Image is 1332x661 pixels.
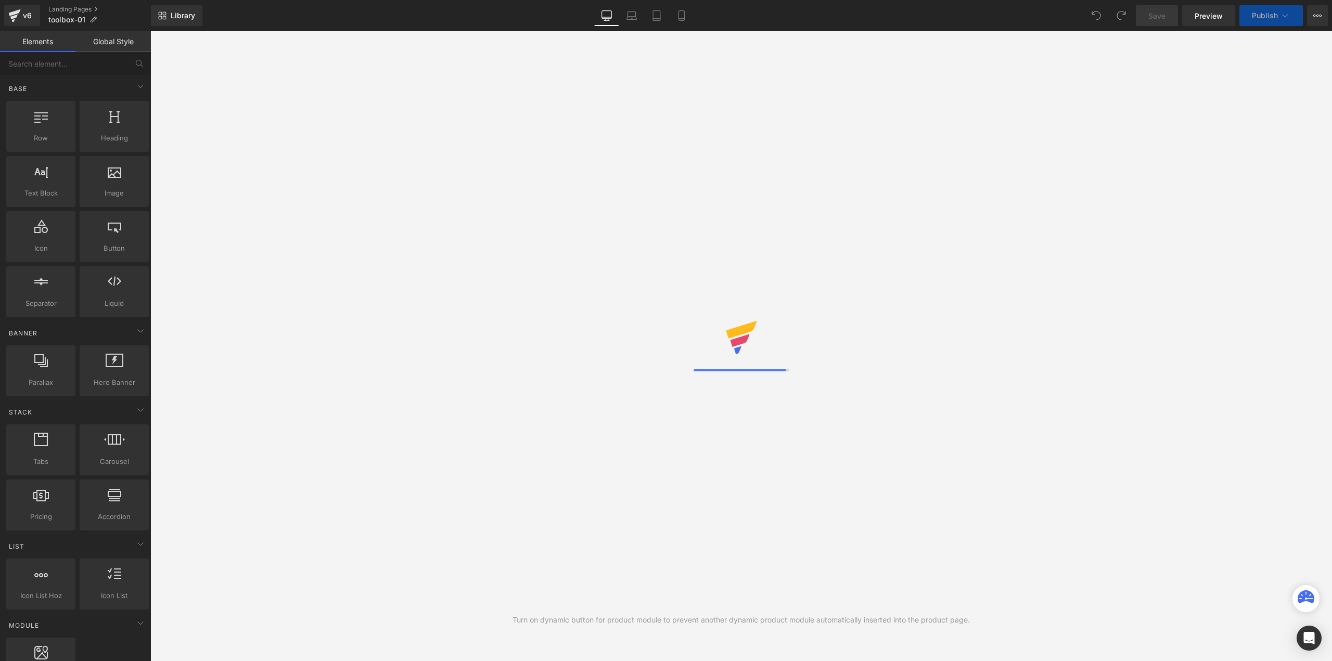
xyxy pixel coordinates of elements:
[171,11,195,20] span: Library
[75,31,151,52] a: Global Style
[83,590,146,601] span: Icon List
[21,9,34,22] div: v6
[1239,5,1303,26] button: Publish
[9,377,72,388] span: Parallax
[9,133,72,144] span: Row
[8,541,25,551] span: List
[1086,5,1107,26] button: Undo
[4,5,40,26] a: v6
[83,188,146,199] span: Image
[9,243,72,254] span: Icon
[83,511,146,522] span: Accordion
[1195,10,1223,21] span: Preview
[9,456,72,467] span: Tabs
[48,5,151,14] a: Landing Pages
[8,620,40,630] span: Module
[1111,5,1132,26] button: Redo
[83,377,146,388] span: Hero Banner
[513,614,970,626] div: Turn on dynamic button for product module to prevent another dynamic product module automatically...
[151,5,202,26] a: New Library
[644,5,669,26] a: Tablet
[8,407,33,417] span: Stack
[48,16,85,24] span: toolbox-01
[1148,10,1165,21] span: Save
[594,5,619,26] a: Desktop
[619,5,644,26] a: Laptop
[9,511,72,522] span: Pricing
[83,456,146,467] span: Carousel
[83,298,146,309] span: Liquid
[1297,626,1322,651] div: Open Intercom Messenger
[9,188,72,199] span: Text Block
[9,298,72,309] span: Separator
[1307,5,1328,26] button: More
[8,84,28,94] span: Base
[669,5,694,26] a: Mobile
[83,133,146,144] span: Heading
[1252,11,1278,20] span: Publish
[8,328,39,338] span: Banner
[1182,5,1235,26] a: Preview
[83,243,146,254] span: Button
[9,590,72,601] span: Icon List Hoz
